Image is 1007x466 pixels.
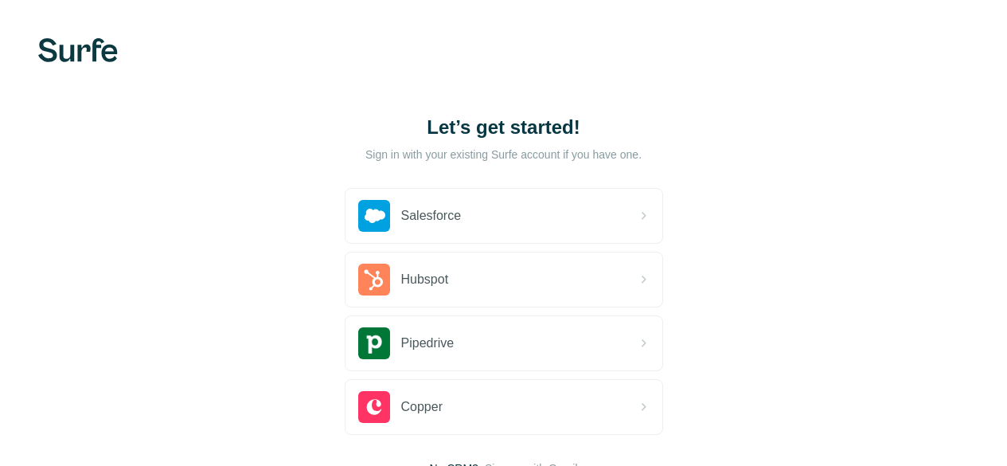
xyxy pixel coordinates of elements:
[358,200,390,232] img: salesforce's logo
[401,270,449,289] span: Hubspot
[358,327,390,359] img: pipedrive's logo
[401,334,455,353] span: Pipedrive
[345,115,663,140] h1: Let’s get started!
[358,264,390,296] img: hubspot's logo
[401,206,462,225] span: Salesforce
[365,147,642,163] p: Sign in with your existing Surfe account if you have one.
[358,391,390,423] img: copper's logo
[401,397,443,417] span: Copper
[38,38,118,62] img: Surfe's logo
